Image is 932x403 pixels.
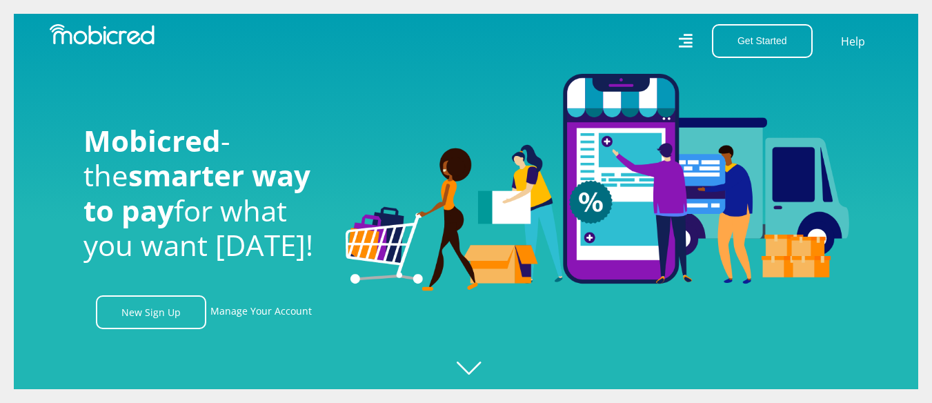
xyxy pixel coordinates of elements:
[50,24,155,45] img: Mobicred
[346,74,849,292] img: Welcome to Mobicred
[83,155,310,229] span: smarter way to pay
[83,121,221,160] span: Mobicred
[96,295,206,329] a: New Sign Up
[840,32,866,50] a: Help
[712,24,813,58] button: Get Started
[210,295,312,329] a: Manage Your Account
[83,124,325,263] h1: - the for what you want [DATE]!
